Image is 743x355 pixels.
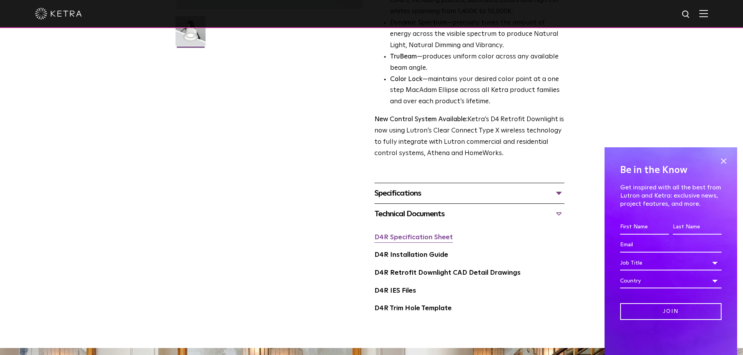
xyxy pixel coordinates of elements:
[390,76,422,83] strong: Color Lock
[390,51,564,74] li: —produces uniform color across any available beam angle.
[620,163,722,178] h4: Be in the Know
[681,10,691,19] img: search icon
[374,252,448,258] a: D4R Installation Guide
[699,10,708,17] img: Hamburger%20Nav.svg
[374,208,564,220] div: Technical Documents
[620,303,722,320] input: Join
[374,270,521,276] a: D4R Retrofit Downlight CAD Detail Drawings
[374,116,468,123] strong: New Control System Available:
[390,53,417,60] strong: TruBeam
[620,238,722,253] input: Email
[374,288,416,294] a: D4R IES Files
[374,234,453,241] a: D4R Specification Sheet
[390,18,564,51] li: —precisely tunes the amount of energy across the visible spectrum to produce Natural Light, Natur...
[673,220,722,235] input: Last Name
[176,16,206,52] img: D4R Retrofit Downlight
[390,74,564,108] li: —maintains your desired color point at a one step MacAdam Ellipse across all Ketra product famili...
[374,114,564,159] p: Ketra’s D4 Retrofit Downlight is now using Lutron’s Clear Connect Type X wireless technology to f...
[620,274,722,288] div: Country
[374,305,452,312] a: D4R Trim Hole Template
[35,8,82,19] img: ketra-logo-2019-white
[620,256,722,270] div: Job Title
[620,184,722,208] p: Get inspired with all the best from Lutron and Ketra: exclusive news, project features, and more.
[374,187,564,200] div: Specifications
[620,220,669,235] input: First Name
